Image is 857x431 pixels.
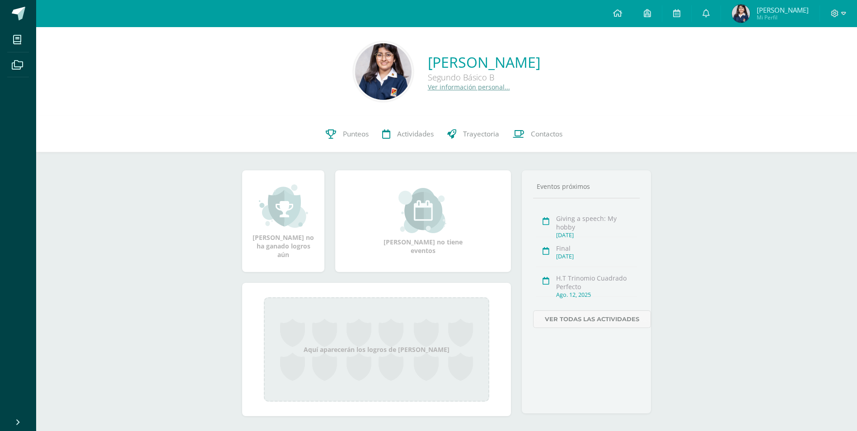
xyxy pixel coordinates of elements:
img: event_small.png [398,188,448,233]
span: Punteos [343,129,369,139]
div: Ago. 12, 2025 [556,291,637,299]
span: Mi Perfil [757,14,809,21]
a: [PERSON_NAME] [428,52,540,72]
span: Actividades [397,129,434,139]
a: Trayectoria [440,116,506,152]
span: [PERSON_NAME] [757,5,809,14]
span: Contactos [531,129,562,139]
div: [PERSON_NAME] no tiene eventos [378,188,468,255]
img: achievement_small.png [259,183,308,229]
a: Actividades [375,116,440,152]
div: Eventos próximos [533,182,640,191]
span: Trayectoria [463,129,499,139]
div: [DATE] [556,253,637,260]
div: [PERSON_NAME] no ha ganado logros aún [251,183,315,259]
a: Contactos [506,116,569,152]
div: Segundo Básico B [428,72,540,83]
a: Ver información personal... [428,83,510,91]
div: [DATE] [556,231,637,239]
div: H.T Trinomio Cuadrado Perfecto [556,274,637,291]
img: a101309c652768b38a17a653bd1add43.png [732,5,750,23]
div: Final [556,244,637,253]
img: a6ae7fe9b0bc688ba79ac94063b668b3.png [355,43,412,100]
div: Aquí aparecerán los logros de [PERSON_NAME] [264,297,489,402]
a: Punteos [319,116,375,152]
div: Giving a speech: My hobby [556,214,637,231]
a: Ver todas las actividades [533,310,651,328]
